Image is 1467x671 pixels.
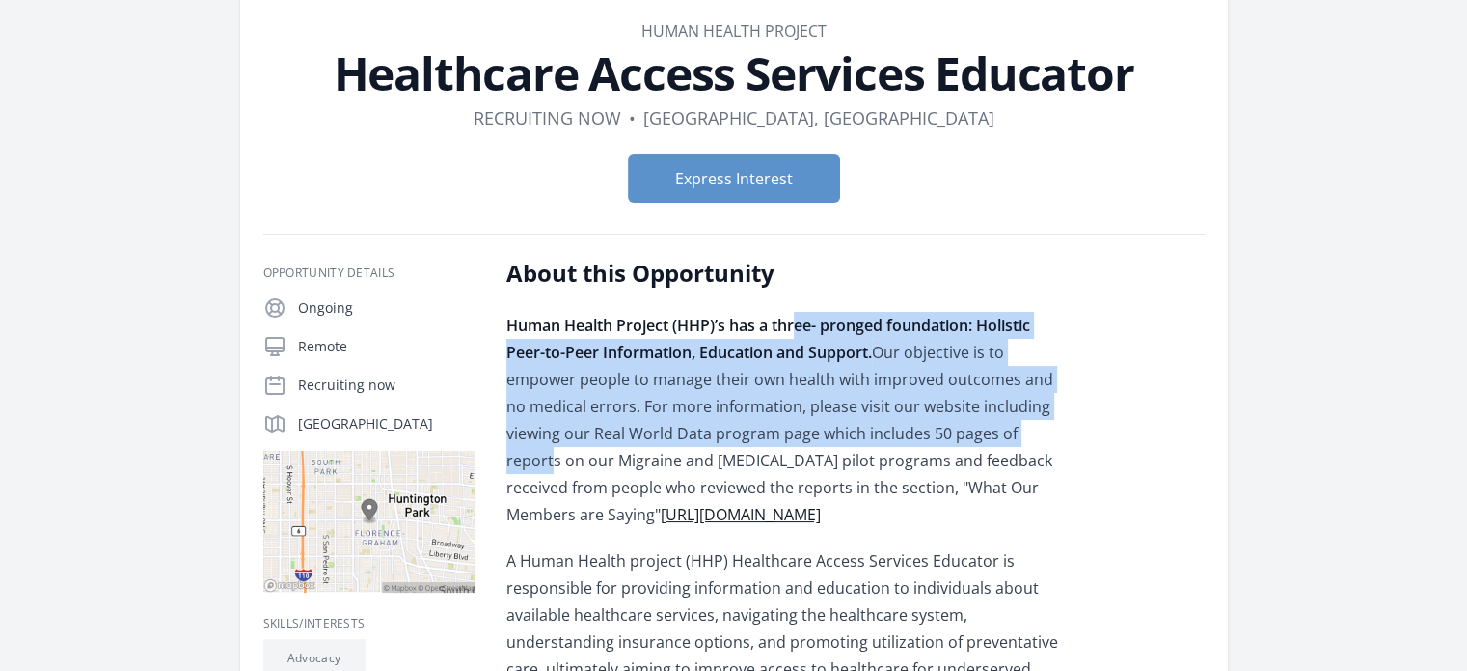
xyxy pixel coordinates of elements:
[661,504,821,525] a: [URL][DOMAIN_NAME]
[641,20,827,42] a: Human Health Project
[298,414,475,433] p: [GEOGRAPHIC_DATA]
[629,104,636,131] div: •
[263,266,475,281] h3: Opportunity Details
[298,298,475,318] p: Ongoing
[643,104,994,131] dd: [GEOGRAPHIC_DATA], [GEOGRAPHIC_DATA]
[628,154,840,203] button: Express Interest
[298,337,475,356] p: Remote
[506,258,1071,289] h2: About this Opportunity
[263,451,475,593] img: Map
[263,50,1205,97] h1: Healthcare Access Services Educator
[298,376,475,395] p: Recruiting now
[506,312,1071,528] p: Our objective is to empower people to manage their own health with improved outcomes and no medic...
[506,315,1030,363] strong: Human Health Project (HHP)’s has a three- pronged foundation: Holistic Peer-to-Peer Information, ...
[474,104,621,131] dd: Recruiting now
[263,616,475,631] h3: Skills/Interests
